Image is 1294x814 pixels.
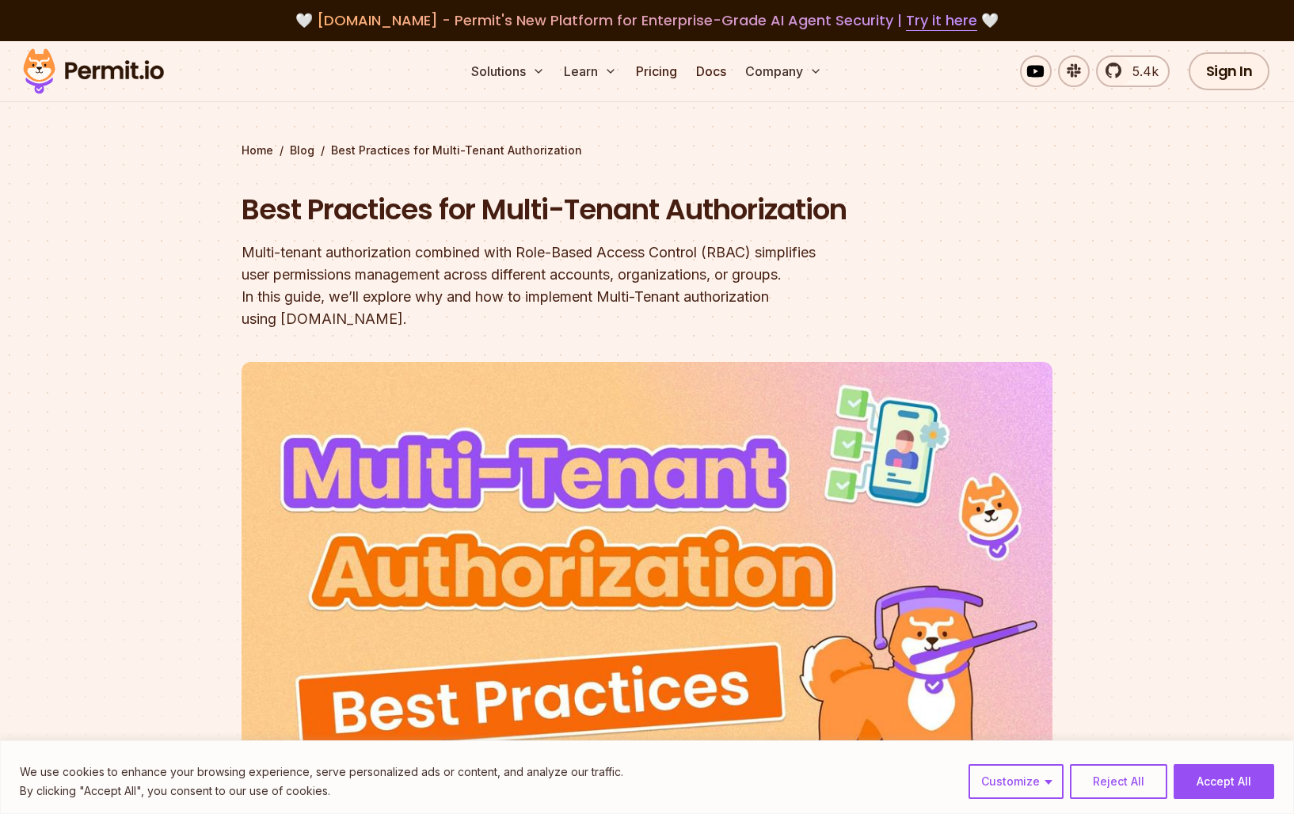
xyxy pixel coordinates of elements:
p: By clicking "Accept All", you consent to our use of cookies. [20,782,623,801]
a: 5.4k [1096,55,1170,87]
a: Blog [290,143,314,158]
img: Permit logo [16,44,171,98]
p: We use cookies to enhance your browsing experience, serve personalized ads or content, and analyz... [20,763,623,782]
div: Multi-tenant authorization combined with Role-Based Access Control (RBAC) simplifies user permiss... [242,242,850,330]
a: Try it here [906,10,977,31]
div: 🤍 🤍 [38,10,1256,32]
span: [DOMAIN_NAME] - Permit's New Platform for Enterprise-Grade AI Agent Security | [317,10,977,30]
h1: Best Practices for Multi-Tenant Authorization [242,190,850,230]
a: Sign In [1189,52,1270,90]
button: Solutions [465,55,551,87]
button: Company [739,55,828,87]
a: Pricing [630,55,683,87]
a: Home [242,143,273,158]
button: Accept All [1174,764,1274,799]
button: Learn [558,55,623,87]
button: Reject All [1070,764,1167,799]
span: 5.4k [1123,62,1159,81]
div: / / [242,143,1052,158]
button: Customize [969,764,1064,799]
a: Docs [690,55,733,87]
